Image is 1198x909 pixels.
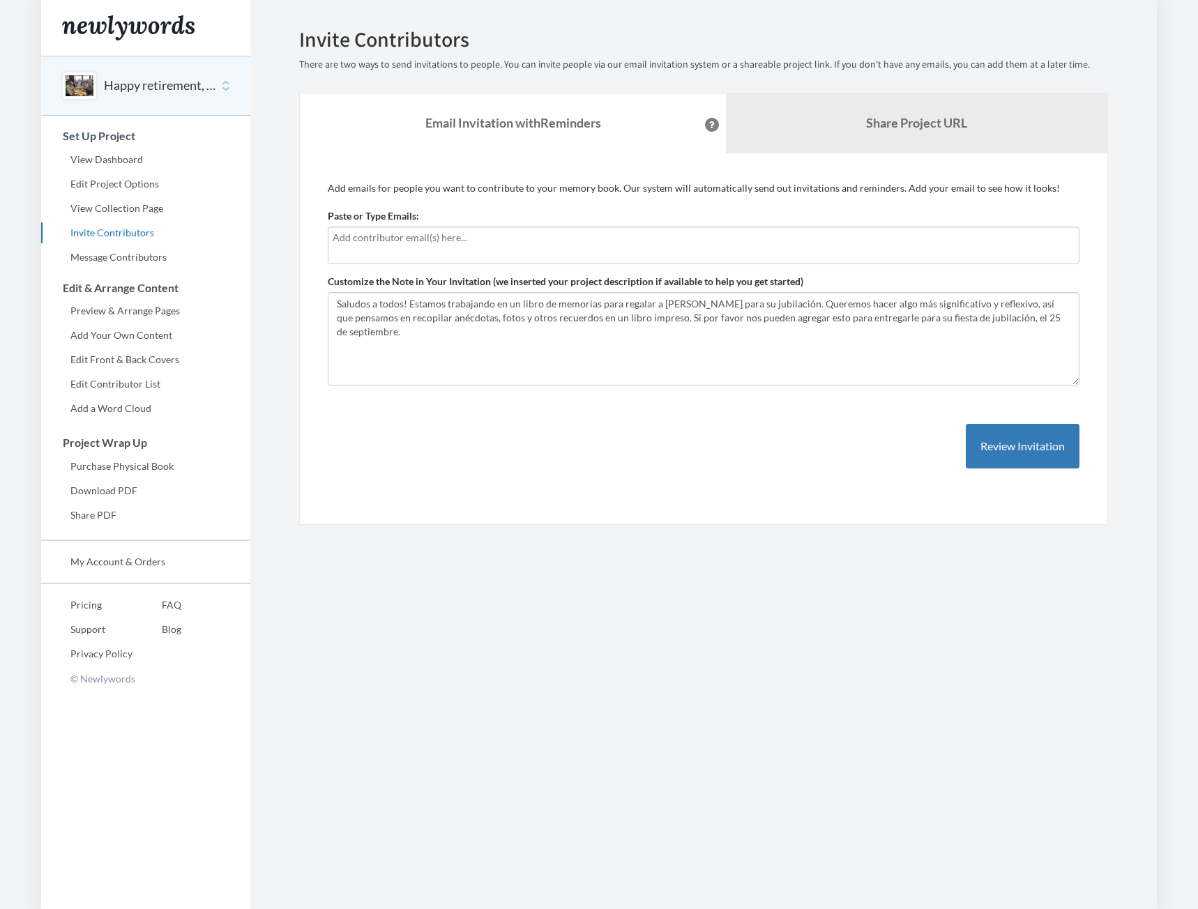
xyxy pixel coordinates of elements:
[41,247,250,268] a: Message Contributors
[866,115,967,130] b: Share Project URL
[104,77,217,95] button: Happy retirement, [PERSON_NAME]!
[132,619,181,640] a: Blog
[42,436,250,449] h3: Project Wrap Up
[41,595,132,616] a: Pricing
[41,480,250,501] a: Download PDF
[41,456,250,477] a: Purchase Physical Book
[41,505,250,526] a: Share PDF
[41,668,250,689] p: © Newlywords
[425,115,601,130] strong: Email Invitation with Reminders
[328,292,1079,385] textarea: Saludos a todos! Estamos trabajando en un libro de memorias para regalar a [PERSON_NAME] para su ...
[41,551,250,572] a: My Account & Orders
[299,58,1108,72] p: There are two ways to send invitations to people. You can invite people via our email invitation ...
[41,198,250,219] a: View Collection Page
[41,374,250,395] a: Edit Contributor List
[41,222,250,243] a: Invite Contributors
[41,300,250,321] a: Preview & Arrange Pages
[41,349,250,370] a: Edit Front & Back Covers
[328,209,419,223] label: Paste or Type Emails:
[41,619,132,640] a: Support
[966,424,1079,469] button: Review Invitation
[41,398,250,419] a: Add a Word Cloud
[42,130,250,142] h3: Set Up Project
[328,181,1079,195] p: Add emails for people you want to contribute to your memory book. Our system will automatically s...
[333,230,1075,245] input: Add contributor email(s) here...
[41,325,250,346] a: Add Your Own Content
[41,149,250,170] a: View Dashboard
[41,174,250,194] a: Edit Project Options
[62,15,195,40] img: Newlywords logo
[132,595,181,616] a: FAQ
[328,275,803,289] label: Customize the Note in Your Invitation (we inserted your project description if available to help ...
[41,643,132,664] a: Privacy Policy
[299,28,1108,51] h2: Invite Contributors
[42,282,250,294] h3: Edit & Arrange Content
